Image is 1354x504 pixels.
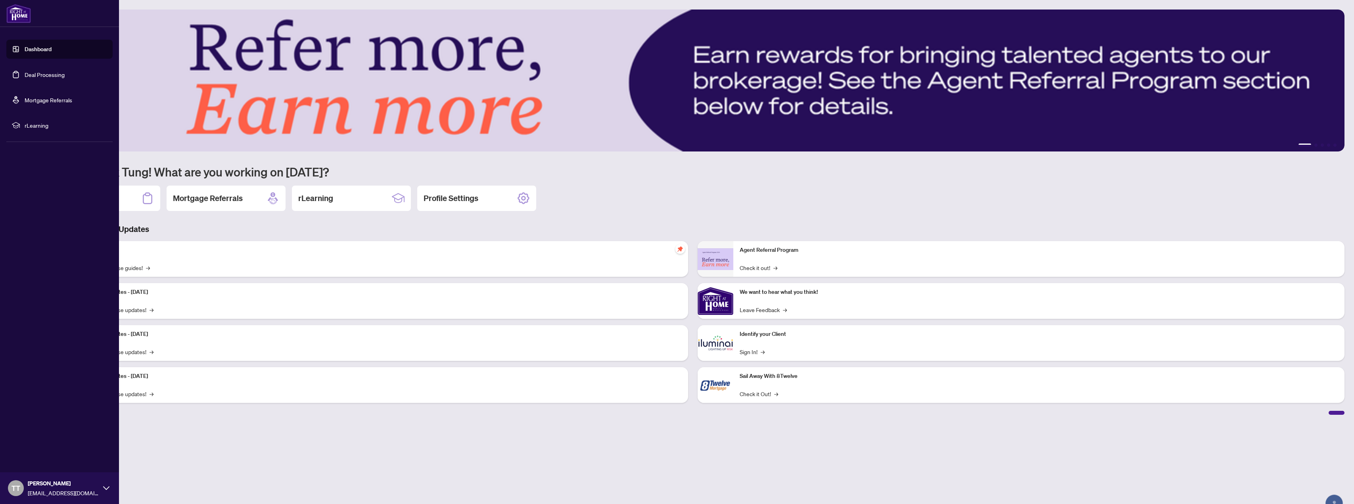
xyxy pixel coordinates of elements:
[146,263,150,272] span: →
[1321,144,1324,147] button: 3
[698,283,733,319] img: We want to hear what you think!
[25,96,72,103] a: Mortgage Referrals
[150,305,153,314] span: →
[150,347,153,356] span: →
[774,389,778,398] span: →
[41,224,1344,235] h3: Brokerage & Industry Updates
[150,389,153,398] span: →
[83,246,682,255] p: Self-Help
[28,489,99,497] span: [EMAIL_ADDRESS][DOMAIN_NAME]
[1314,144,1318,147] button: 2
[740,263,777,272] a: Check it out!→
[83,372,682,381] p: Platform Updates - [DATE]
[28,479,99,488] span: [PERSON_NAME]
[25,121,107,130] span: rLearning
[740,305,787,314] a: Leave Feedback→
[41,10,1344,151] img: Slide 0
[773,263,777,272] span: →
[424,193,478,204] h2: Profile Settings
[25,71,65,78] a: Deal Processing
[1333,144,1337,147] button: 5
[41,164,1344,179] h1: Welcome back Tung! What are you working on [DATE]?
[740,288,1338,297] p: We want to hear what you think!
[25,46,52,53] a: Dashboard
[83,330,682,339] p: Platform Updates - [DATE]
[761,347,765,356] span: →
[740,372,1338,381] p: Sail Away With 8Twelve
[698,325,733,361] img: Identify your Client
[675,244,685,254] span: pushpin
[740,347,765,356] a: Sign In!→
[740,330,1338,339] p: Identify your Client
[783,305,787,314] span: →
[298,193,333,204] h2: rLearning
[6,4,31,23] img: logo
[1298,144,1311,147] button: 1
[740,389,778,398] a: Check it Out!→
[740,246,1338,255] p: Agent Referral Program
[12,483,20,494] span: TT
[698,367,733,403] img: Sail Away With 8Twelve
[1322,476,1346,500] button: Open asap
[173,193,243,204] h2: Mortgage Referrals
[1327,144,1330,147] button: 4
[698,248,733,270] img: Agent Referral Program
[83,288,682,297] p: Platform Updates - [DATE]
